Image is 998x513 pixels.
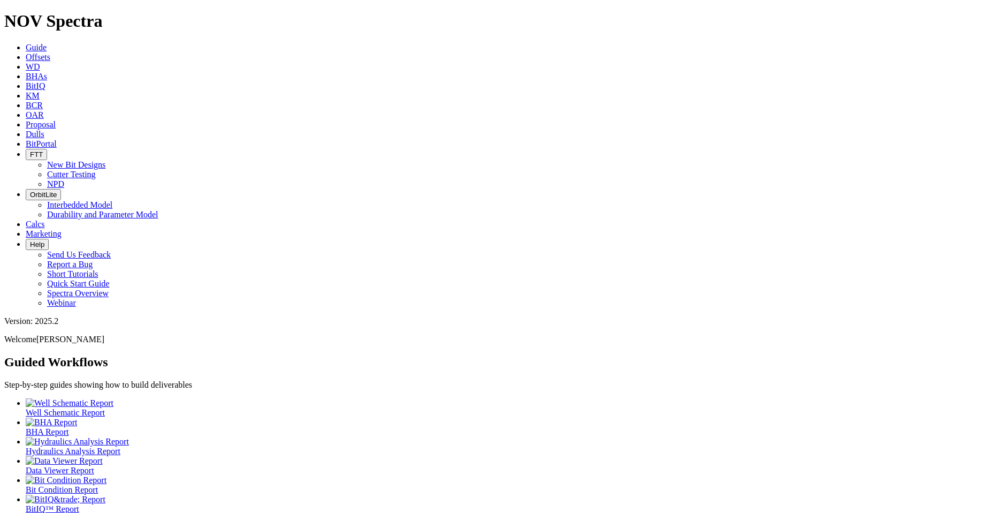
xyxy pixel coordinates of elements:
span: OrbitLite [30,191,57,199]
a: Bit Condition Report Bit Condition Report [26,476,994,494]
button: OrbitLite [26,189,61,200]
a: Data Viewer Report Data Viewer Report [26,456,994,475]
img: BitIQ&trade; Report [26,495,105,504]
a: BCR [26,101,43,110]
span: Bit Condition Report [26,485,98,494]
a: BHAs [26,72,47,81]
a: Dulls [26,130,44,139]
a: Hydraulics Analysis Report Hydraulics Analysis Report [26,437,994,456]
a: Webinar [47,298,76,307]
span: BHA Report [26,427,68,436]
a: WD [26,62,40,71]
span: Data Viewer Report [26,466,94,475]
a: Short Tutorials [47,269,98,278]
a: Spectra Overview [47,289,109,298]
span: Well Schematic Report [26,408,105,417]
a: Marketing [26,229,62,238]
a: Calcs [26,220,45,229]
img: Well Schematic Report [26,398,113,408]
a: BitIQ [26,81,45,90]
button: Help [26,239,49,250]
span: Help [30,240,44,248]
a: NPD [47,179,64,188]
a: KM [26,91,40,100]
span: FTT [30,150,43,159]
a: Report a Bug [47,260,93,269]
a: Offsets [26,52,50,62]
span: Hydraulics Analysis Report [26,447,120,456]
p: Welcome [4,335,994,344]
p: Step-by-step guides showing how to build deliverables [4,380,994,390]
a: Quick Start Guide [47,279,109,288]
a: Well Schematic Report Well Schematic Report [26,398,994,417]
a: Guide [26,43,47,52]
a: BitPortal [26,139,57,148]
a: BHA Report BHA Report [26,418,994,436]
a: Durability and Parameter Model [47,210,158,219]
span: [PERSON_NAME] [36,335,104,344]
img: Data Viewer Report [26,456,103,466]
h2: Guided Workflows [4,355,994,369]
div: Version: 2025.2 [4,316,994,326]
img: Hydraulics Analysis Report [26,437,129,447]
a: OAR [26,110,44,119]
a: Send Us Feedback [47,250,111,259]
h1: NOV Spectra [4,11,994,31]
img: Bit Condition Report [26,476,106,485]
a: Interbedded Model [47,200,112,209]
img: BHA Report [26,418,77,427]
a: New Bit Designs [47,160,105,169]
a: Cutter Testing [47,170,96,179]
a: Proposal [26,120,56,129]
button: FTT [26,149,47,160]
